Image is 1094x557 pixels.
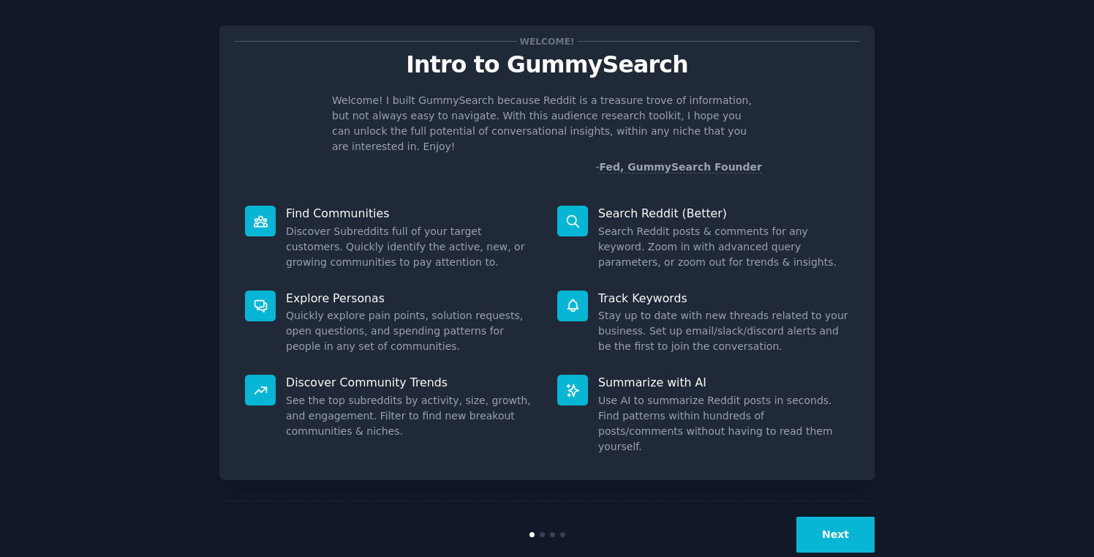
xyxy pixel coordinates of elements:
dd: See the top subreddits by activity, size, growth, and engagement. Filter to find new breakout com... [286,393,537,439]
dd: Search Reddit posts & comments for any keyword. Zoom in with advanced query parameters, or zoom o... [598,224,849,270]
button: Next [796,517,875,553]
p: Summarize with AI [598,375,849,390]
p: Find Communities [286,206,537,221]
p: Track Keywords [598,291,849,306]
p: Intro to GummySearch [235,52,859,78]
p: Discover Community Trends [286,375,537,390]
dd: Discover Subreddits full of your target customers. Quickly identify the active, new, or growing c... [286,224,537,270]
a: Fed, GummySearch Founder [599,161,762,173]
dd: Use AI to summarize Reddit posts in seconds. Find patterns within hundreds of posts/comments with... [598,393,849,455]
p: Search Reddit (Better) [598,206,849,221]
dd: Stay up to date with new threads related to your business. Set up email/slack/discord alerts and ... [598,308,849,354]
p: Explore Personas [286,291,537,306]
div: - [595,160,762,175]
dd: Quickly explore pain points, solution requests, open questions, and spending patterns for people ... [286,308,537,354]
span: Welcome! [517,34,577,49]
p: Welcome! I built GummySearch because Reddit is a treasure trove of information, but not always ea... [332,93,762,154]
